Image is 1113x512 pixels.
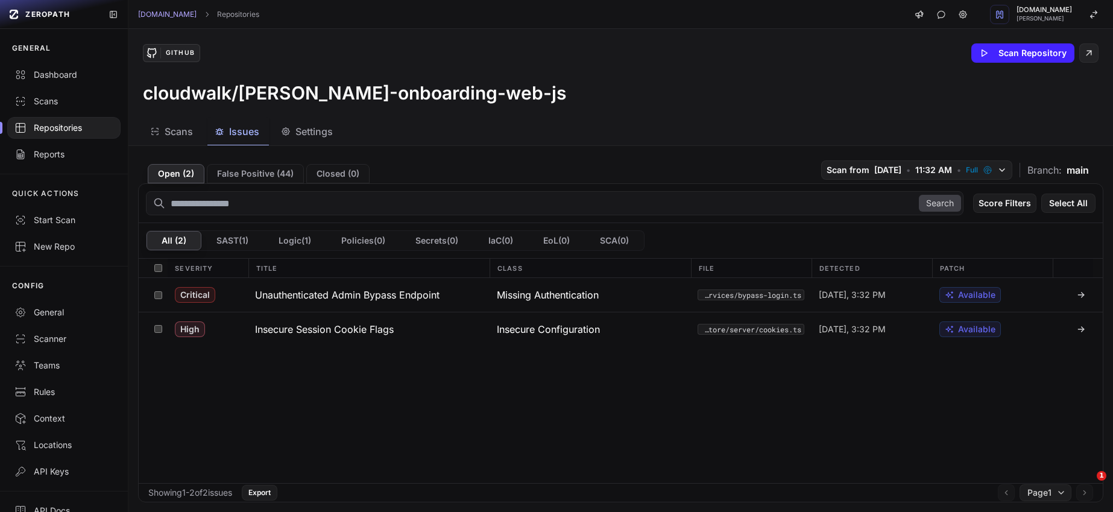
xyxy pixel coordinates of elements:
button: Select All [1041,194,1096,213]
svg: chevron right, [203,10,211,19]
span: [DOMAIN_NAME] [1017,7,1072,13]
button: All (2) [147,231,201,250]
span: Critical [175,287,215,303]
span: Full [966,165,978,175]
button: Search [919,195,961,212]
span: ZEROPATH [25,10,70,19]
div: Scans [14,95,113,107]
button: Page1 [1020,484,1071,501]
a: ZEROPATH [5,5,99,24]
h3: cloudwalk/[PERSON_NAME]-onboarding-web-js [143,82,566,104]
button: Scan Repository [971,43,1074,63]
div: Teams [14,359,113,371]
span: Insecure Configuration [497,322,600,337]
span: Scans [165,124,193,139]
div: Patch [932,259,1053,277]
div: File [691,259,812,277]
div: Rules [14,386,113,398]
button: EoL(0) [528,231,585,250]
p: QUICK ACTIONS [12,189,80,198]
div: API Keys [14,466,113,478]
iframe: Intercom live chat [1072,471,1101,500]
div: Detected [812,259,932,277]
span: [DATE] [874,164,901,176]
button: False Positive (44) [207,164,304,183]
button: Unauthenticated Admin Bypass Endpoint [248,278,490,312]
div: Context [14,412,113,425]
span: Settings [295,124,333,139]
button: Insecure Session Cookie Flags [248,312,490,346]
a: [DOMAIN_NAME] [138,10,197,19]
button: src/utils/store/server/cookies.ts [698,324,804,335]
div: Locations [14,439,113,451]
button: Open (2) [148,164,204,183]
button: Secrets(0) [400,231,473,250]
button: src/Features/auth/services/bypass-login.ts [698,289,804,300]
h3: Unauthenticated Admin Bypass Endpoint [255,288,440,302]
div: Dashboard [14,69,113,81]
span: • [906,164,910,176]
span: Branch: [1027,163,1062,177]
button: IaC(0) [473,231,528,250]
div: Title [248,259,490,277]
span: Available [958,323,995,335]
span: Available [958,289,995,301]
div: High Insecure Session Cookie Flags Insecure Configuration src/utils/store/server/cookies.ts [DATE... [139,312,1103,346]
span: Scan from [827,164,869,176]
button: Logic(1) [263,231,326,250]
div: Start Scan [14,214,113,226]
span: High [175,321,205,337]
p: GENERAL [12,43,51,53]
button: Export [242,485,277,501]
button: Score Filters [973,194,1036,213]
span: Issues [229,124,259,139]
p: CONFIG [12,281,44,291]
div: Reports [14,148,113,160]
span: Missing Authentication [497,288,599,302]
span: [PERSON_NAME] [1017,16,1072,22]
span: [DATE], 3:32 PM [819,289,886,301]
div: Class [490,259,691,277]
button: SAST(1) [201,231,263,250]
span: [DATE], 3:32 PM [819,323,886,335]
div: Repositories [14,122,113,134]
button: SCA(0) [585,231,644,250]
div: Critical Unauthenticated Admin Bypass Endpoint Missing Authentication src/Features/auth/services/... [139,278,1103,312]
span: 1 [1097,471,1106,481]
h3: Insecure Session Cookie Flags [255,322,394,337]
nav: breadcrumb [138,10,259,19]
div: Showing 1 - 2 of 2 issues [148,487,232,499]
button: Policies(0) [326,231,400,250]
span: main [1067,163,1089,177]
div: GitHub [160,48,199,58]
span: 11:32 AM [915,164,952,176]
span: Page 1 [1027,487,1052,499]
button: Closed (0) [306,164,370,183]
div: General [14,306,113,318]
div: Severity [168,259,248,277]
button: Scan from [DATE] • 11:32 AM • Full [821,160,1012,180]
div: New Repo [14,241,113,253]
a: Repositories [217,10,259,19]
div: Scanner [14,333,113,345]
span: • [957,164,961,176]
